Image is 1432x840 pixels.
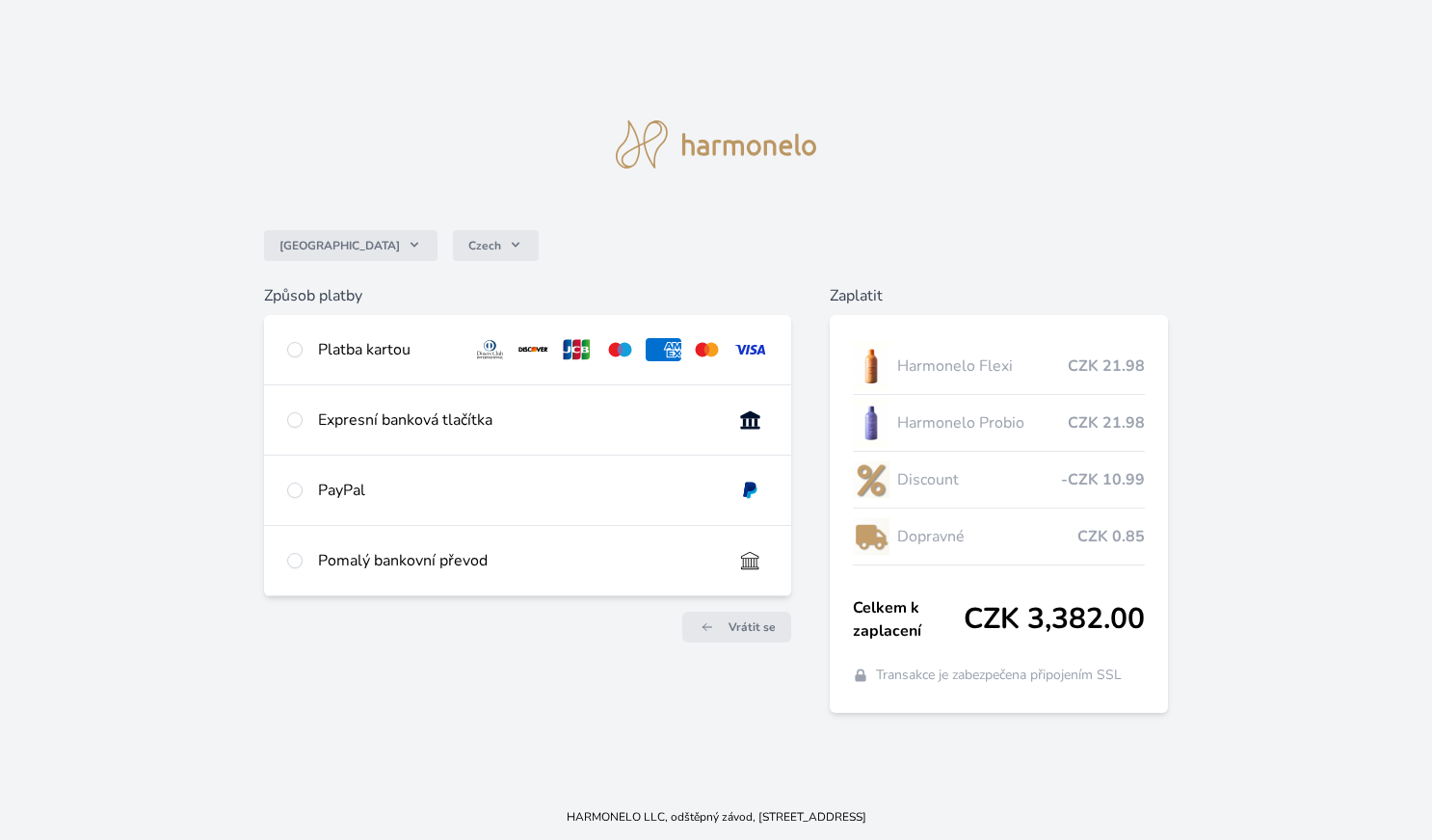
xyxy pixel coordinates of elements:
[876,666,1122,685] span: Transakce je zabezpečena připojením SSL
[279,238,400,253] span: [GEOGRAPHIC_DATA]
[559,338,595,361] img: jcb.svg
[318,479,716,502] div: PayPal
[732,479,768,502] img: paypal.svg
[732,408,768,432] img: onlineBanking_CZ.svg
[897,411,1068,434] span: Harmonelo Probio
[318,408,716,432] div: Expresní banková tlačítka
[1061,468,1145,491] span: -CZK 10.99
[468,238,501,253] span: Czech
[853,342,889,390] img: CLEAN_FLEXI_se_stinem_x-hi_(1)-lo.jpg
[318,549,716,572] div: Pomalý bankovní převod
[516,338,551,361] img: discover.svg
[853,456,889,504] img: discount-lo.png
[732,549,768,572] img: bankTransfer_IBAN.svg
[830,284,1168,307] h6: Zaplatit
[453,230,539,261] button: Czech
[897,525,1077,548] span: Dopravné
[729,619,776,635] span: Vrátit se
[264,284,790,307] h6: Způsob platby
[732,338,768,361] img: visa.svg
[1068,411,1145,434] span: CZK 21.98
[853,399,889,447] img: CLEAN_PROBIO_se_stinem_x-lo.jpg
[897,468,1061,491] span: Discount
[853,512,889,561] img: delivery-lo.png
[964,602,1145,637] span: CZK 3,382.00
[1077,525,1145,548] span: CZK 0.85
[646,338,681,361] img: amex.svg
[853,596,964,643] span: Celkem k zaplacení
[682,612,791,643] a: Vrátit se
[897,354,1068,378] span: Harmonelo Flexi
[689,338,725,361] img: mc.svg
[472,338,508,361] img: diners.svg
[602,338,638,361] img: maestro.svg
[264,230,438,261] button: [GEOGRAPHIC_DATA]
[616,120,816,169] img: logo.svg
[318,338,457,361] div: Platba kartou
[1068,354,1145,378] span: CZK 21.98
